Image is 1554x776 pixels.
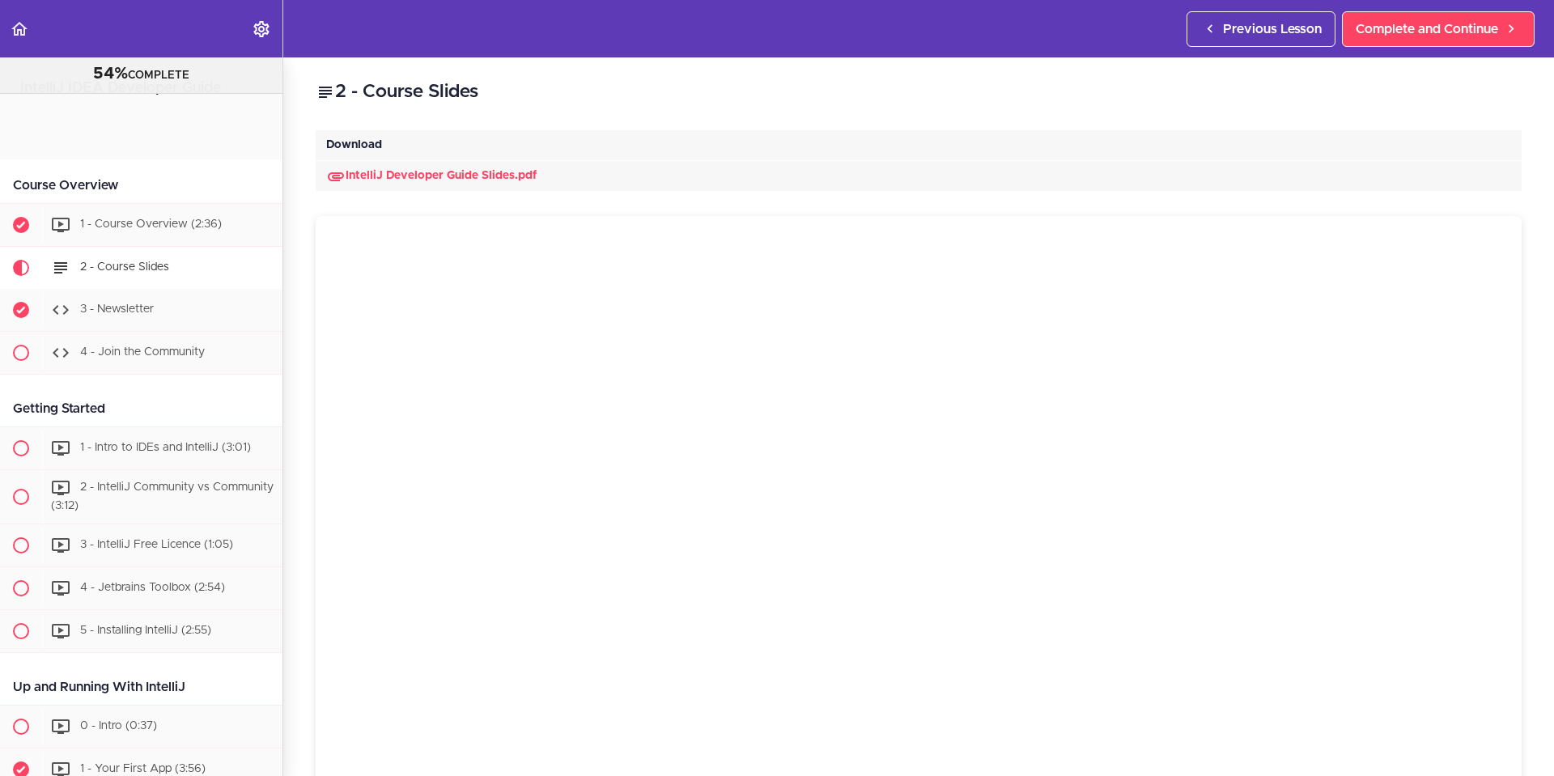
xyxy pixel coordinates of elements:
span: 3 - Newsletter [80,303,154,315]
a: DownloadIntelliJ Developer Guide Slides.pdf [326,170,537,181]
a: Complete and Continue [1342,11,1535,47]
div: COMPLETE [20,64,262,85]
span: 1 - Intro to IDEs and IntelliJ (3:01) [80,442,251,453]
span: 0 - Intro (0:37) [80,720,157,731]
svg: Settings Menu [252,19,271,39]
span: 4 - Jetbrains Toolbox (2:54) [80,582,225,593]
span: 1 - Course Overview (2:36) [80,218,222,230]
svg: Download [326,167,346,186]
svg: Back to course curriculum [10,19,29,39]
span: 5 - Installing IntelliJ (2:55) [80,625,211,636]
span: 54% [93,66,128,82]
span: Previous Lesson [1223,19,1322,39]
span: 4 - Join the Community [80,346,205,358]
span: 1 - Your First App (3:56) [80,763,206,774]
span: 3 - IntelliJ Free Licence (1:05) [80,539,233,550]
span: Complete and Continue [1356,19,1498,39]
div: Download [316,130,1522,161]
span: 2 - Course Slides [80,261,169,273]
span: 2 - IntelliJ Community vs Community (3:12) [51,481,274,511]
a: Previous Lesson [1187,11,1335,47]
h2: 2 - Course Slides [316,78,1522,106]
